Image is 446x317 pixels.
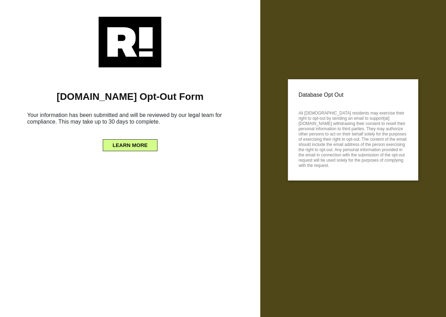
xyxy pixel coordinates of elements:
[299,90,408,100] p: Database Opt Out
[299,109,408,168] p: All [DEMOGRAPHIC_DATA] residents may exercise their right to opt-out by sending an email to suppo...
[99,17,161,67] img: Retention.com
[103,139,157,151] button: LEARN MORE
[103,140,157,146] a: LEARN MORE
[10,91,250,103] h1: [DOMAIN_NAME] Opt-Out Form
[10,109,250,131] h6: Your information has been submitted and will be reviewed by our legal team for compliance. This m...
